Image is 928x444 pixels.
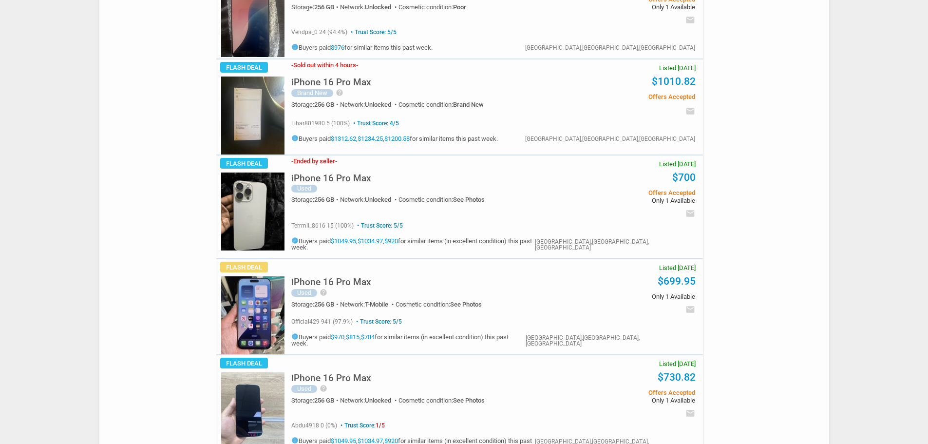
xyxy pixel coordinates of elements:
div: [GEOGRAPHIC_DATA],[GEOGRAPHIC_DATA],[GEOGRAPHIC_DATA] [525,45,695,51]
h5: Buyers paid , , for similar items this past week. [291,135,498,142]
span: Unlocked [365,3,391,11]
i: email [685,305,695,314]
span: Flash Deal [220,358,268,368]
span: - [291,157,293,165]
span: - [335,157,337,165]
span: Unlocked [365,397,391,404]
div: Storage: [291,196,340,203]
span: See Photos [450,301,482,308]
h5: iPhone 16 Pro Max [291,174,371,183]
span: vendpa_0 24 (94.4%) [291,29,347,36]
div: Storage: [291,397,340,404]
div: Cosmetic condition: [398,101,484,108]
a: $1034.97 [358,237,383,245]
span: official429 941 (97.9%) [291,318,353,325]
i: help [320,385,327,392]
i: email [685,209,695,218]
div: Network: [340,101,398,108]
span: Trust Score: [339,422,385,429]
h3: Sold out within 4 hours [291,62,358,68]
div: Storage: [291,301,340,308]
div: Used [291,185,317,193]
span: T-Mobile [365,301,388,308]
h5: Buyers paid for similar items this past week. [291,43,433,51]
span: Listed [DATE] [659,161,696,167]
i: info [291,437,299,444]
a: $1010.82 [652,76,696,87]
a: $976 [331,44,344,51]
div: [GEOGRAPHIC_DATA],[GEOGRAPHIC_DATA],[GEOGRAPHIC_DATA] [526,335,695,347]
i: info [291,237,299,244]
span: Listed [DATE] [659,361,696,367]
div: Cosmetic condition: [398,196,485,203]
span: Offers Accepted [548,190,695,196]
i: email [685,106,695,116]
a: iPhone 16 Pro Max [291,79,371,87]
a: iPhone 16 Pro Max [291,279,371,287]
a: $1200.58 [384,135,410,142]
span: Flash Deal [220,158,268,169]
a: $699.95 [658,275,696,287]
span: Brand New [453,101,484,108]
i: info [291,135,299,142]
span: - [356,61,358,69]
span: See Photos [453,196,485,203]
a: $730.82 [658,371,696,383]
h3: Ended by seller [291,158,337,164]
div: Used [291,385,317,393]
h5: Buyers paid , , for similar items (in excellent condition) this past week. [291,237,535,251]
a: $970 [331,333,344,341]
h5: iPhone 16 Pro Max [291,373,371,383]
span: - [291,61,293,69]
div: Cosmetic condition: [398,4,466,10]
div: Network: [340,4,398,10]
div: Storage: [291,4,340,10]
div: Cosmetic condition: [398,397,485,404]
span: Trust Score: 4/5 [351,120,399,127]
span: See Photos [453,397,485,404]
div: Network: [340,196,398,203]
div: [GEOGRAPHIC_DATA],[GEOGRAPHIC_DATA],[GEOGRAPHIC_DATA] [535,239,695,251]
div: Cosmetic condition: [396,301,482,308]
span: Offers Accepted [548,94,695,100]
i: help [336,89,343,97]
i: email [685,15,695,25]
h5: iPhone 16 Pro Max [291,277,371,287]
span: 256 GB [314,101,334,108]
a: $700 [672,172,696,183]
span: Only 1 Available [548,4,695,10]
i: help [320,289,327,296]
span: 256 GB [314,3,334,11]
img: s-l225.jpg [221,173,284,251]
span: Trust Score: 5/5 [354,318,402,325]
i: info [291,43,299,51]
a: $1234.25 [358,135,383,142]
img: s-l225.jpg [221,77,284,154]
div: [GEOGRAPHIC_DATA],[GEOGRAPHIC_DATA],[GEOGRAPHIC_DATA] [525,136,695,142]
a: iPhone 16 Pro Max [291,175,371,183]
img: s-l225.jpg [221,276,284,354]
i: info [291,333,299,340]
span: Offers Accepted [548,389,695,396]
div: Used [291,289,317,297]
span: Trust Score: 5/5 [349,29,397,36]
div: Network: [340,397,398,404]
span: Listed [DATE] [659,65,696,71]
span: terrmil_8616 15 (100%) [291,222,354,229]
a: $1312.62 [331,135,356,142]
span: Unlocked [365,101,391,108]
span: Poor [453,3,466,11]
span: 256 GB [314,301,334,308]
span: Flash Deal [220,62,268,73]
a: $920 [384,237,398,245]
span: abdu4918 0 (0%) [291,422,337,429]
span: Flash Deal [220,262,268,272]
span: Unlocked [365,196,391,203]
a: $784 [361,333,375,341]
div: Storage: [291,101,340,108]
span: lihar801980 5 (100%) [291,120,350,127]
span: Only 1 Available [548,197,695,204]
span: Trust Score: 5/5 [355,222,403,229]
div: Network: [340,301,396,308]
a: iPhone 16 Pro Max [291,375,371,383]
